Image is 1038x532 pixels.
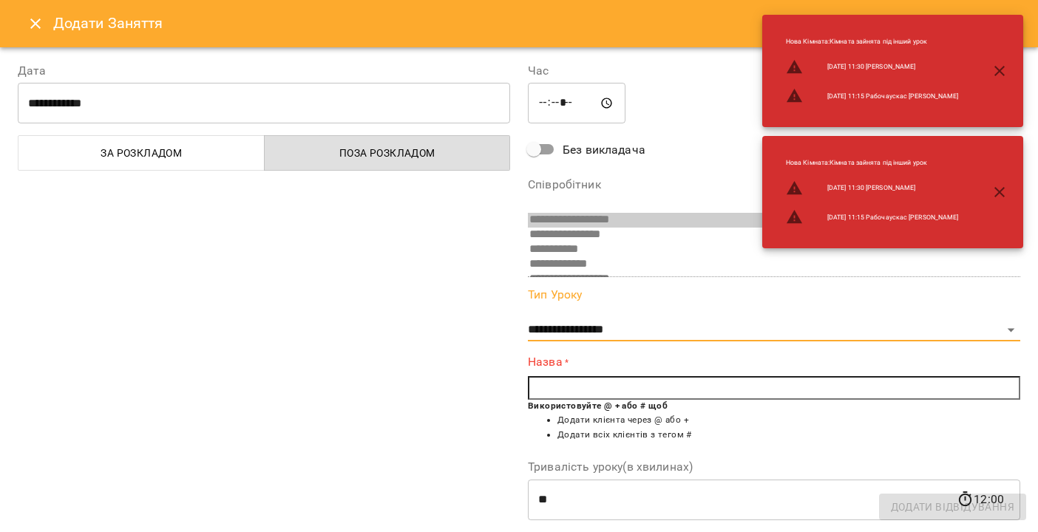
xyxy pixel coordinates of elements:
li: [DATE] 11:15 Рабочаускас [PERSON_NAME] [774,81,971,111]
button: Поза розкладом [264,135,511,171]
span: Без викладача [563,141,645,159]
label: Назва [528,353,1020,370]
label: Час [528,65,1020,77]
li: Додати клієнта через @ або + [557,413,1020,428]
h6: Додати Заняття [53,12,1020,35]
li: [DATE] 11:15 Рабочаускас [PERSON_NAME] [774,202,971,232]
button: За розкладом [18,135,265,171]
label: Співробітник [528,179,1020,191]
li: Додати всіх клієнтів з тегом # [557,428,1020,443]
li: Нова Кімната : Кімната зайнята під інший урок [774,152,971,174]
span: За розкладом [27,144,256,162]
li: [DATE] 11:30 [PERSON_NAME] [774,52,971,82]
label: Тривалість уроку(в хвилинах) [528,461,1020,473]
label: Тип Уроку [528,289,1020,301]
li: Нова Кімната : Кімната зайнята під інший урок [774,31,971,52]
label: Дата [18,65,510,77]
span: Поза розкладом [274,144,502,162]
button: Close [18,6,53,41]
li: [DATE] 11:30 [PERSON_NAME] [774,174,971,203]
b: Використовуйте @ + або # щоб [528,400,668,411]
